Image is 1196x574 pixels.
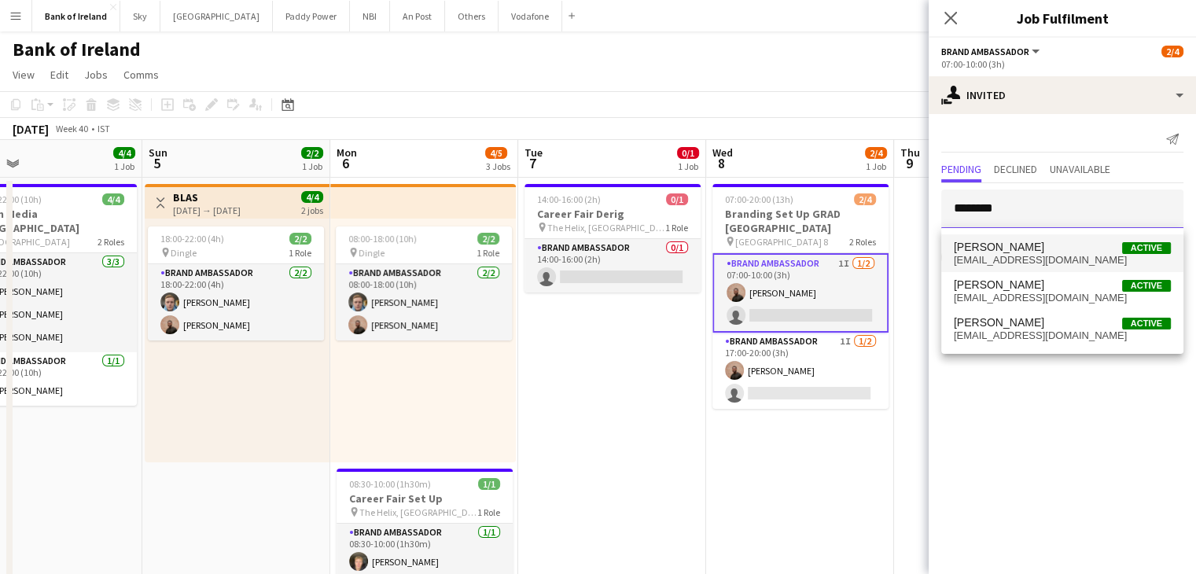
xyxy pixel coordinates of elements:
span: Jobs [84,68,108,82]
span: Wed [712,145,733,160]
div: 1 Job [866,160,886,172]
span: 0/1 [666,193,688,205]
button: Sky [120,1,160,31]
span: 07:00-20:00 (13h) [725,193,793,205]
span: Week 40 [52,123,91,134]
a: View [6,64,41,85]
button: Vodafone [499,1,562,31]
a: Edit [44,64,75,85]
span: stephenwoods504@gmail.com [954,329,1171,342]
app-job-card: 14:00-16:00 (2h)0/1Career Fair Derig The Helix, [GEOGRAPHIC_DATA]1 RoleBrand Ambassador0/114:00-1... [524,184,701,293]
span: Mon [337,145,357,160]
span: 4/5 [485,147,507,159]
app-card-role: Brand Ambassador1I1/207:00-10:00 (3h)[PERSON_NAME] [712,253,889,333]
span: Tue [524,145,543,160]
span: 1 Role [477,506,500,518]
div: 2 jobs [301,203,323,216]
span: Stephen Woods [954,316,1044,329]
span: 1 Role [665,222,688,234]
span: stmefc@gmail.com [954,292,1171,304]
span: Sun [149,145,167,160]
span: 2/4 [865,147,887,159]
span: 1/1 [478,478,500,490]
h1: Bank of Ireland [13,38,141,61]
div: 1 Job [302,160,322,172]
a: Comms [117,64,165,85]
app-card-role: Brand Ambassador2/218:00-22:00 (4h)[PERSON_NAME][PERSON_NAME] [148,264,324,340]
div: Invited [929,76,1196,114]
div: IST [98,123,110,134]
span: Stephen Murphy [954,278,1044,292]
span: Stephen Jordan [954,241,1044,254]
span: Declined [994,164,1037,175]
app-card-role: Brand Ambassador2/208:00-18:00 (10h)[PERSON_NAME][PERSON_NAME] [336,264,512,340]
button: An Post [390,1,445,31]
app-job-card: 07:00-20:00 (13h)2/4Branding Set Up GRAD [GEOGRAPHIC_DATA] [GEOGRAPHIC_DATA] 82 RolesBrand Ambass... [712,184,889,409]
span: 18:00-22:00 (4h) [160,233,224,245]
span: Unavailable [1050,164,1110,175]
span: Edit [50,68,68,82]
button: NBI [350,1,390,31]
button: [GEOGRAPHIC_DATA] [160,1,273,31]
div: 1 Job [678,160,698,172]
span: Active [1122,318,1171,329]
span: Brand Ambassador [941,46,1029,57]
h3: Career Fair Set Up [337,491,513,506]
span: Dingle [359,247,385,259]
span: 4/4 [301,191,323,203]
div: 3 Jobs [486,160,510,172]
h3: BLAS [173,190,241,204]
button: Paddy Power [273,1,350,31]
button: Others [445,1,499,31]
h3: Branding Set Up GRAD [GEOGRAPHIC_DATA] [712,207,889,235]
span: 14:00-16:00 (2h) [537,193,601,205]
span: 4/4 [102,193,124,205]
span: 2 Roles [98,236,124,248]
app-job-card: 18:00-22:00 (4h)2/2 Dingle1 RoleBrand Ambassador2/218:00-22:00 (4h)[PERSON_NAME][PERSON_NAME] [148,226,324,340]
button: Bank of Ireland [32,1,120,31]
span: 1 Role [477,247,499,259]
span: Dingle [171,247,197,259]
span: 2/2 [301,147,323,159]
span: [GEOGRAPHIC_DATA] 8 [735,236,828,248]
span: 2 Roles [849,236,876,248]
app-card-role: Brand Ambassador0/114:00-16:00 (2h) [524,239,701,293]
div: 07:00-10:00 (3h) [941,58,1183,70]
app-job-card: 08:00-18:00 (10h)2/2 Dingle1 RoleBrand Ambassador2/208:00-18:00 (10h)[PERSON_NAME][PERSON_NAME] [336,226,512,340]
span: Thu [900,145,920,160]
span: 0/1 [677,147,699,159]
span: 6 [334,154,357,172]
div: [DATE] [13,121,49,137]
span: 9 [898,154,920,172]
span: Active [1122,280,1171,292]
span: 2/4 [854,193,876,205]
span: 08:00-18:00 (10h) [348,233,417,245]
span: 2/2 [477,233,499,245]
button: Brand Ambassador [941,46,1042,57]
span: Pending [941,164,981,175]
span: stephenjordan12656@gmail.com [954,254,1171,267]
span: 4/4 [113,147,135,159]
div: 1 Job [114,160,134,172]
span: 7 [522,154,543,172]
app-card-role: Brand Ambassador1I1/217:00-20:00 (3h)[PERSON_NAME] [712,333,889,409]
span: Comms [123,68,159,82]
span: 2/2 [289,233,311,245]
span: 8 [710,154,733,172]
div: [DATE] → [DATE] [173,204,241,216]
h3: Career Fair Derig [524,207,701,221]
span: The Helix, [GEOGRAPHIC_DATA] [359,506,477,518]
h3: Job Fulfilment [929,8,1196,28]
span: View [13,68,35,82]
span: 5 [146,154,167,172]
a: Jobs [78,64,114,85]
span: Active [1122,242,1171,254]
span: 2/4 [1161,46,1183,57]
span: 1 Role [289,247,311,259]
span: 08:30-10:00 (1h30m) [349,478,431,490]
span: The Helix, [GEOGRAPHIC_DATA] [547,222,665,234]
